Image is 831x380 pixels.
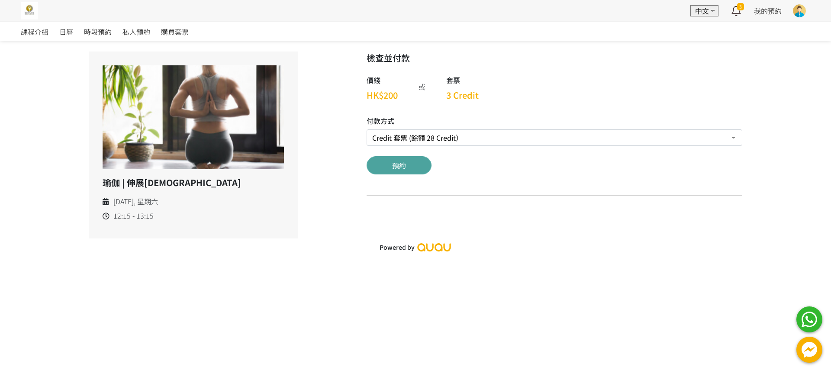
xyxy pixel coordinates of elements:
[103,176,284,189] h5: 瑜伽 | 伸展[DEMOGRAPHIC_DATA]
[161,22,189,41] a: 購買套票
[446,75,479,85] h5: 套票
[59,22,73,41] a: 日曆
[113,210,154,221] span: 12:15 - 13:15
[367,52,742,64] h3: 檢查並付款
[367,156,432,174] button: 預約
[113,196,158,207] span: [DATE], 星期六
[754,6,782,16] a: 我的預約
[367,75,398,85] h5: 價錢
[161,26,189,37] span: 購買套票
[84,26,112,37] span: 時段預約
[122,26,150,37] span: 私人預約
[367,89,398,101] span: HK$200
[446,89,479,102] h3: 3 Credit
[737,3,744,10] span: 3
[122,22,150,41] a: 私人預約
[21,22,48,41] a: 課程介紹
[84,22,112,41] a: 時段預約
[419,81,425,92] div: 或
[21,26,48,37] span: 課程介紹
[59,26,73,37] span: 日曆
[367,116,742,126] h5: 付款方式
[21,2,38,19] img: 2I6SeW5W6eYajyVCbz3oJhiE9WWz8sZcVXnArBrK.jpg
